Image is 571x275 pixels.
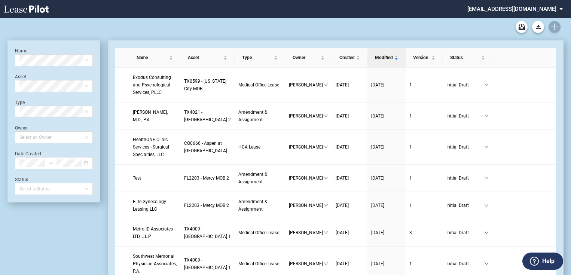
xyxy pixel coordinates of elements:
[336,261,349,266] span: [DATE]
[409,81,439,89] a: 1
[133,254,177,274] span: Southwest Memorial Physician Associates, P.A.
[15,125,28,131] label: Owner
[413,54,430,61] span: Version
[238,109,281,123] a: Amendment & Assignment
[238,229,281,236] a: Medical Office Lease
[15,74,26,79] label: Asset
[336,229,364,236] a: [DATE]
[324,83,328,87] span: down
[133,253,177,275] a: Southwest Memorial Physician Associates, P.A.
[238,82,279,88] span: Medical Office Lease
[409,203,412,208] span: 1
[129,48,180,68] th: Name
[332,48,367,68] th: Created
[409,82,412,88] span: 1
[324,262,328,266] span: down
[48,161,54,166] span: swap-right
[484,262,489,266] span: down
[289,112,324,120] span: [PERSON_NAME]
[336,81,364,89] a: [DATE]
[371,112,402,120] a: [DATE]
[238,143,281,151] a: HCA Lease
[371,144,384,150] span: [DATE]
[443,48,492,68] th: Status
[133,199,166,212] span: Elite Gynecology Leasing LLC
[336,202,364,209] a: [DATE]
[446,81,484,89] span: Initial Draft
[238,171,281,186] a: Amendment & Assignment
[367,48,406,68] th: Modified
[542,256,555,266] label: Help
[336,113,349,119] span: [DATE]
[371,175,384,181] span: [DATE]
[371,143,402,151] a: [DATE]
[133,109,177,123] a: [PERSON_NAME], M.D., P.A.
[409,174,439,182] a: 1
[409,260,439,268] a: 1
[289,81,324,89] span: [PERSON_NAME]
[516,21,528,33] a: Archive
[184,141,227,153] span: CO0666 - Aspen at Sky Ridge
[371,203,384,208] span: [DATE]
[371,261,384,266] span: [DATE]
[238,198,281,213] a: Amendment & Assignment
[289,174,324,182] span: [PERSON_NAME]
[446,229,484,236] span: Initial Draft
[184,225,231,240] a: TX4009 - [GEOGRAPHIC_DATA] 1
[406,48,443,68] th: Version
[184,175,229,181] span: FL2203 - Mercy MOB 2
[446,202,484,209] span: Initial Draft
[409,143,439,151] a: 1
[184,140,231,155] a: CO0666 - Aspen at [GEOGRAPHIC_DATA]
[238,110,267,122] span: Amendment & Assignment
[409,112,439,120] a: 1
[336,203,349,208] span: [DATE]
[238,261,279,266] span: Medical Office Lease
[409,113,412,119] span: 1
[484,203,489,208] span: down
[450,54,480,61] span: Status
[336,260,364,268] a: [DATE]
[446,260,484,268] span: Initial Draft
[532,21,544,33] button: Download Blank Form
[289,260,324,268] span: [PERSON_NAME]
[409,202,439,209] a: 1
[15,151,41,156] label: Date Created
[336,175,349,181] span: [DATE]
[530,21,546,33] md-menu: Download Blank Form List
[339,54,355,61] span: Created
[184,110,231,122] span: TX4021 - Pearland Medical Plaza 2
[446,112,484,120] span: Initial Draft
[48,161,54,166] span: to
[15,48,27,54] label: Name
[375,54,393,61] span: Modified
[484,114,489,118] span: down
[293,54,319,61] span: Owner
[371,113,384,119] span: [DATE]
[184,109,231,123] a: TX4021 - [GEOGRAPHIC_DATA] 2
[336,112,364,120] a: [DATE]
[15,177,28,182] label: Status
[133,198,177,213] a: Elite Gynecology Leasing LLC
[409,229,439,236] a: 3
[238,199,267,212] span: Amendment & Assignment
[289,229,324,236] span: [PERSON_NAME]
[133,136,177,158] a: HealthONE Clinic Services - Surgical Specialties, LLC
[133,110,168,122] span: Aurora Gonzalez, M.D., P.A.
[371,174,402,182] a: [DATE]
[289,202,324,209] span: [PERSON_NAME]
[184,79,226,91] span: TX0599 - Texas City MOB
[238,260,281,268] a: Medical Office Lease
[238,144,260,150] span: HCA Lease
[324,145,328,149] span: down
[235,48,285,68] th: Type
[137,54,168,61] span: Name
[336,82,349,88] span: [DATE]
[371,230,384,235] span: [DATE]
[371,82,384,88] span: [DATE]
[336,230,349,235] span: [DATE]
[522,253,563,270] button: Help
[324,114,328,118] span: down
[409,261,412,266] span: 1
[446,143,484,151] span: Initial Draft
